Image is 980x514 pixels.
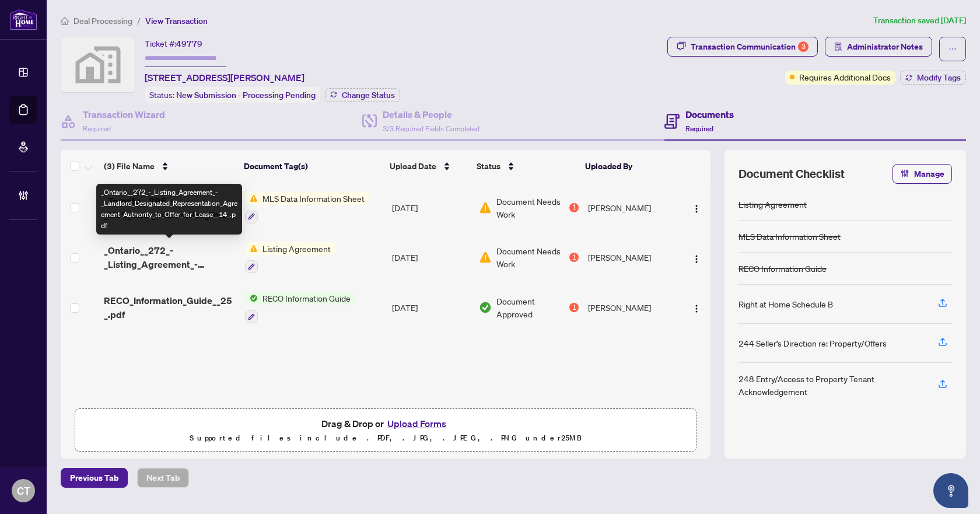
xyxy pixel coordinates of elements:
[73,16,132,26] span: Deal Processing
[692,304,701,313] img: Logo
[496,244,567,270] span: Document Needs Work
[176,39,202,49] span: 49779
[738,262,827,275] div: RECO Information Guide
[477,160,501,173] span: Status
[825,37,932,57] button: Administrator Notes
[496,295,567,320] span: Document Approved
[583,183,680,233] td: [PERSON_NAME]
[145,71,304,85] span: [STREET_ADDRESS][PERSON_NAME]
[245,242,335,274] button: Status IconListing Agreement
[390,160,436,173] span: Upload Date
[667,37,818,57] button: Transaction Communication3
[104,293,236,321] span: RECO_Information_Guide__25_.pdf
[75,409,696,452] span: Drag & Drop orUpload FormsSupported files include .PDF, .JPG, .JPEG, .PNG under25MB
[738,198,807,211] div: Listing Agreement
[479,251,492,264] img: Document Status
[145,37,202,50] div: Ticket #:
[384,416,450,431] button: Upload Forms
[258,242,335,255] span: Listing Agreement
[569,203,579,212] div: 1
[258,292,355,305] span: RECO Information Guide
[692,204,701,214] img: Logo
[145,87,320,103] div: Status:
[82,431,689,445] p: Supported files include .PDF, .JPG, .JPEG, .PNG under 25 MB
[104,160,155,173] span: (3) File Name
[799,71,891,83] span: Requires Additional Docs
[9,9,37,30] img: logo
[873,14,966,27] article: Transaction saved [DATE]
[99,150,240,183] th: (3) File Name
[738,298,833,310] div: Right at Home Schedule B
[325,88,400,102] button: Change Status
[383,107,480,121] h4: Details & People
[834,43,842,51] span: solution
[738,372,924,398] div: 248 Entry/Access to Property Tenant Acknowledgement
[569,253,579,262] div: 1
[933,473,968,508] button: Open asap
[798,41,808,52] div: 3
[472,150,580,183] th: Status
[61,17,69,25] span: home
[385,150,472,183] th: Upload Date
[387,233,475,283] td: [DATE]
[104,243,236,271] span: _Ontario__272_-_Listing_Agreement_-_Landlord_Designated_Representation_Agreement_Authority_to_Off...
[738,166,845,182] span: Document Checklist
[583,282,680,333] td: [PERSON_NAME]
[687,248,706,267] button: Logo
[321,416,450,431] span: Drag & Drop or
[479,201,492,214] img: Document Status
[61,37,135,92] img: svg%3e
[145,16,208,26] span: View Transaction
[17,482,30,499] span: CT
[83,124,111,133] span: Required
[137,468,189,488] button: Next Tab
[738,230,841,243] div: MLS Data Information Sheet
[738,337,887,349] div: 244 Seller’s Direction re: Property/Offers
[580,150,676,183] th: Uploaded By
[387,282,475,333] td: [DATE]
[917,74,961,82] span: Modify Tags
[692,254,701,264] img: Logo
[949,45,957,53] span: ellipsis
[569,303,579,312] div: 1
[685,107,734,121] h4: Documents
[847,37,923,56] span: Administrator Notes
[258,192,369,205] span: MLS Data Information Sheet
[342,91,395,99] span: Change Status
[245,192,258,205] img: Status Icon
[83,107,165,121] h4: Transaction Wizard
[383,124,480,133] span: 3/3 Required Fields Completed
[387,183,475,233] td: [DATE]
[687,198,706,217] button: Logo
[892,164,952,184] button: Manage
[583,233,680,283] td: [PERSON_NAME]
[245,242,258,255] img: Status Icon
[691,37,808,56] div: Transaction Communication
[176,90,316,100] span: New Submission - Processing Pending
[245,292,355,323] button: Status IconRECO Information Guide
[70,468,118,487] span: Previous Tab
[239,150,385,183] th: Document Tag(s)
[496,195,567,221] span: Document Needs Work
[245,192,369,223] button: Status IconMLS Data Information Sheet
[479,301,492,314] img: Document Status
[61,468,128,488] button: Previous Tab
[245,292,258,305] img: Status Icon
[96,184,242,235] div: _Ontario__272_-_Listing_Agreement_-_Landlord_Designated_Representation_Agreement_Authority_to_Off...
[685,124,713,133] span: Required
[687,298,706,317] button: Logo
[137,14,141,27] li: /
[914,165,944,183] span: Manage
[900,71,966,85] button: Modify Tags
